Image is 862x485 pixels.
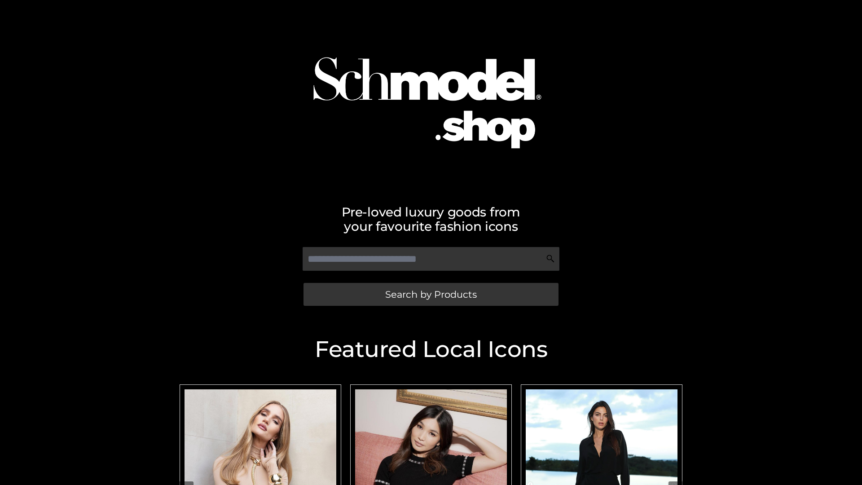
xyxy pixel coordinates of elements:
h2: Pre-loved luxury goods from your favourite fashion icons [175,205,687,234]
span: Search by Products [385,290,477,299]
a: Search by Products [303,283,559,306]
h2: Featured Local Icons​ [175,338,687,361]
img: Search Icon [546,254,555,263]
